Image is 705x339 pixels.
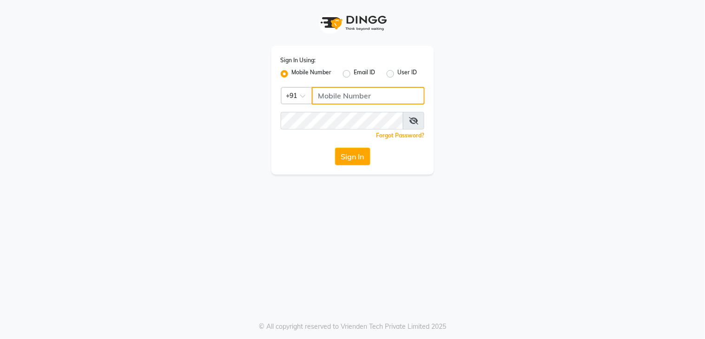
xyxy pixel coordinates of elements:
input: Username [312,87,425,104]
label: Sign In Using: [281,56,316,65]
button: Sign In [335,148,370,165]
label: Mobile Number [292,68,332,79]
a: Forgot Password? [376,132,425,139]
img: logo1.svg [316,9,390,37]
input: Username [281,112,404,130]
label: Email ID [354,68,376,79]
label: User ID [398,68,417,79]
